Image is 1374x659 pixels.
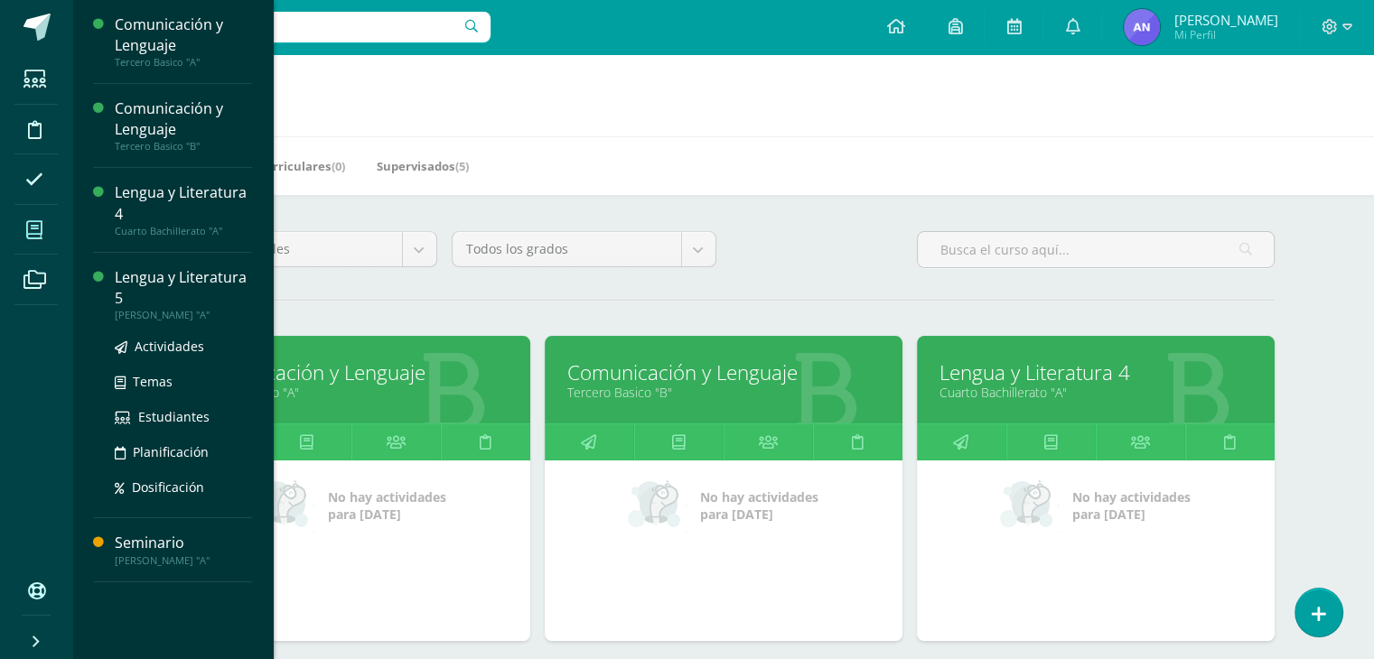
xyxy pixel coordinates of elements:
[1000,478,1060,533] img: no_activities_small.png
[132,478,204,496] span: Dosificación
[138,408,210,425] span: Estudiantes
[1173,11,1277,29] span: [PERSON_NAME]
[377,152,469,181] a: Supervisados(5)
[135,338,204,355] span: Actividades
[115,267,252,309] div: Lengua y Literatura 5
[115,182,252,237] a: Lengua y Literatura 4Cuarto Bachillerato "A"
[84,12,491,42] input: Busca un usuario...
[195,358,508,386] a: Comunicación y Lenguaje
[133,443,209,460] span: Planificación
[918,232,1274,267] input: Busca el curso aquí...
[115,533,252,566] a: Seminario[PERSON_NAME] "A"
[115,336,252,357] a: Actividades
[133,373,173,390] span: Temas
[115,14,252,56] div: Comunicación y Lenguaje
[203,152,345,181] a: Mis Extracurriculares(0)
[939,384,1252,401] a: Cuarto Bachillerato "A"
[628,478,687,533] img: no_activities_small.png
[173,232,436,266] a: Todos los niveles
[466,232,668,266] span: Todos los grados
[1072,488,1191,523] span: No hay actividades para [DATE]
[115,406,252,427] a: Estudiantes
[115,182,252,224] div: Lengua y Literatura 4
[115,477,252,497] a: Dosificación
[700,488,818,523] span: No hay actividades para [DATE]
[256,478,315,533] img: no_activities_small.png
[115,554,252,567] div: [PERSON_NAME] "A"
[332,158,345,174] span: (0)
[115,98,252,140] div: Comunicación y Lenguaje
[455,158,469,174] span: (5)
[115,267,252,321] a: Lengua y Literatura 5[PERSON_NAME] "A"
[567,384,880,401] a: Tercero Basico "B"
[1124,9,1160,45] img: dfc161cbb64dec876014c94b69ab9e1d.png
[115,371,252,392] a: Temas
[1173,27,1277,42] span: Mi Perfil
[939,358,1252,386] a: Lengua y Literatura 4
[453,232,715,266] a: Todos los grados
[195,384,508,401] a: Tercero Basico "A"
[328,488,446,523] span: No hay actividades para [DATE]
[115,140,252,153] div: Tercero Basico "B"
[567,358,880,386] a: Comunicación y Lenguaje
[115,14,252,69] a: Comunicación y LenguajeTercero Basico "A"
[187,232,388,266] span: Todos los niveles
[115,56,252,69] div: Tercero Basico "A"
[115,225,252,237] div: Cuarto Bachillerato "A"
[115,309,252,321] div: [PERSON_NAME] "A"
[115,98,252,153] a: Comunicación y LenguajeTercero Basico "B"
[115,441,252,462] a: Planificación
[115,533,252,553] div: Seminario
